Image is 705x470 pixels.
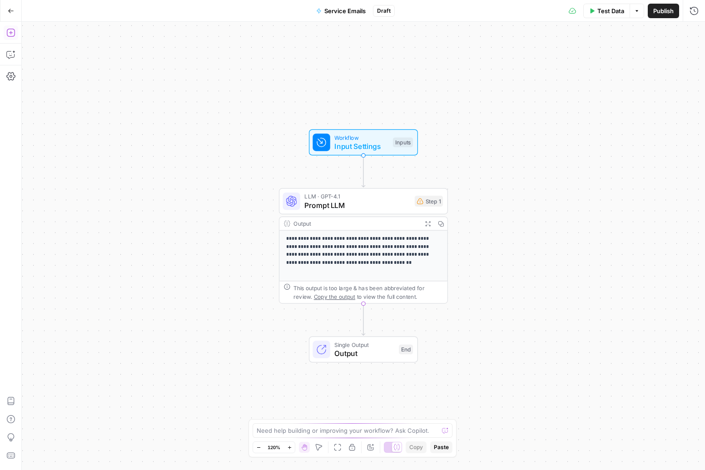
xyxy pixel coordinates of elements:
[648,4,679,18] button: Publish
[304,200,410,211] span: Prompt LLM
[279,336,448,363] div: Single OutputOutputEnd
[334,348,394,359] span: Output
[362,155,365,187] g: Edge from start to step_1
[293,283,443,301] div: This output is too large & has been abbreviated for review. to view the full content.
[399,345,413,355] div: End
[597,6,624,15] span: Test Data
[314,293,355,300] span: Copy the output
[304,192,410,201] span: LLM · GPT-4.1
[334,141,388,152] span: Input Settings
[334,340,394,349] span: Single Output
[406,441,427,453] button: Copy
[324,6,366,15] span: Service Emails
[393,138,413,148] div: Inputs
[362,304,365,336] g: Edge from step_1 to end
[430,441,452,453] button: Paste
[653,6,674,15] span: Publish
[377,7,391,15] span: Draft
[415,196,443,207] div: Step 1
[583,4,630,18] button: Test Data
[311,4,371,18] button: Service Emails
[434,443,449,451] span: Paste
[279,129,448,156] div: WorkflowInput SettingsInputs
[334,133,388,142] span: Workflow
[293,219,418,228] div: Output
[409,443,423,451] span: Copy
[268,444,280,451] span: 120%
